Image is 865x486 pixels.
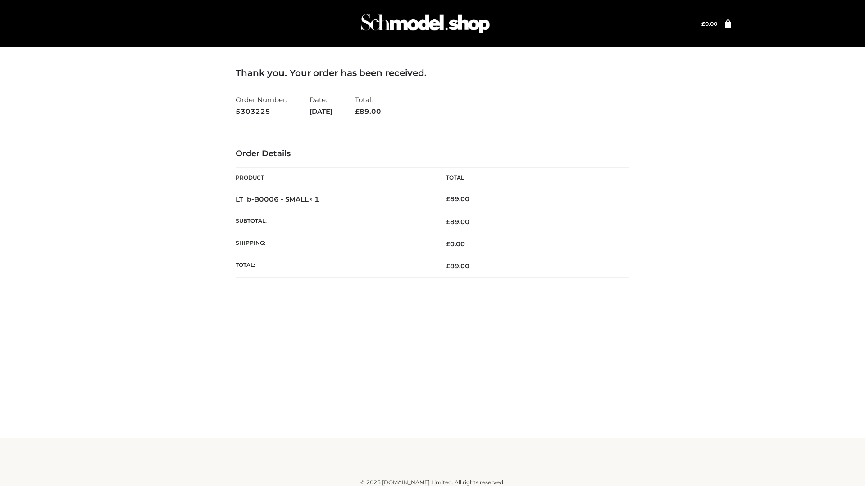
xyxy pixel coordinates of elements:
span: £ [446,218,450,226]
strong: 5303225 [236,106,287,117]
th: Product [236,168,432,188]
span: £ [446,262,450,270]
h3: Thank you. Your order has been received. [236,67,629,78]
span: £ [446,240,450,248]
span: £ [446,195,450,203]
bdi: 89.00 [446,195,469,203]
th: Total: [236,255,432,277]
h3: Order Details [236,149,629,159]
span: 89.00 [446,262,469,270]
img: Schmodel Admin 964 [358,6,493,41]
a: £0.00 [701,20,717,27]
th: Total [432,168,629,188]
li: Date: [310,92,332,119]
th: Subtotal: [236,211,432,233]
strong: × 1 [309,195,319,203]
bdi: 0.00 [446,240,465,248]
strong: [DATE] [310,106,332,117]
span: £ [701,20,705,27]
th: Shipping: [236,233,432,255]
span: 89.00 [446,218,469,226]
bdi: 0.00 [701,20,717,27]
li: Order Number: [236,92,287,119]
span: 89.00 [355,107,381,116]
li: Total: [355,92,381,119]
span: £ [355,107,360,116]
strong: LT_b-B0006 - SMALL [236,195,319,203]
